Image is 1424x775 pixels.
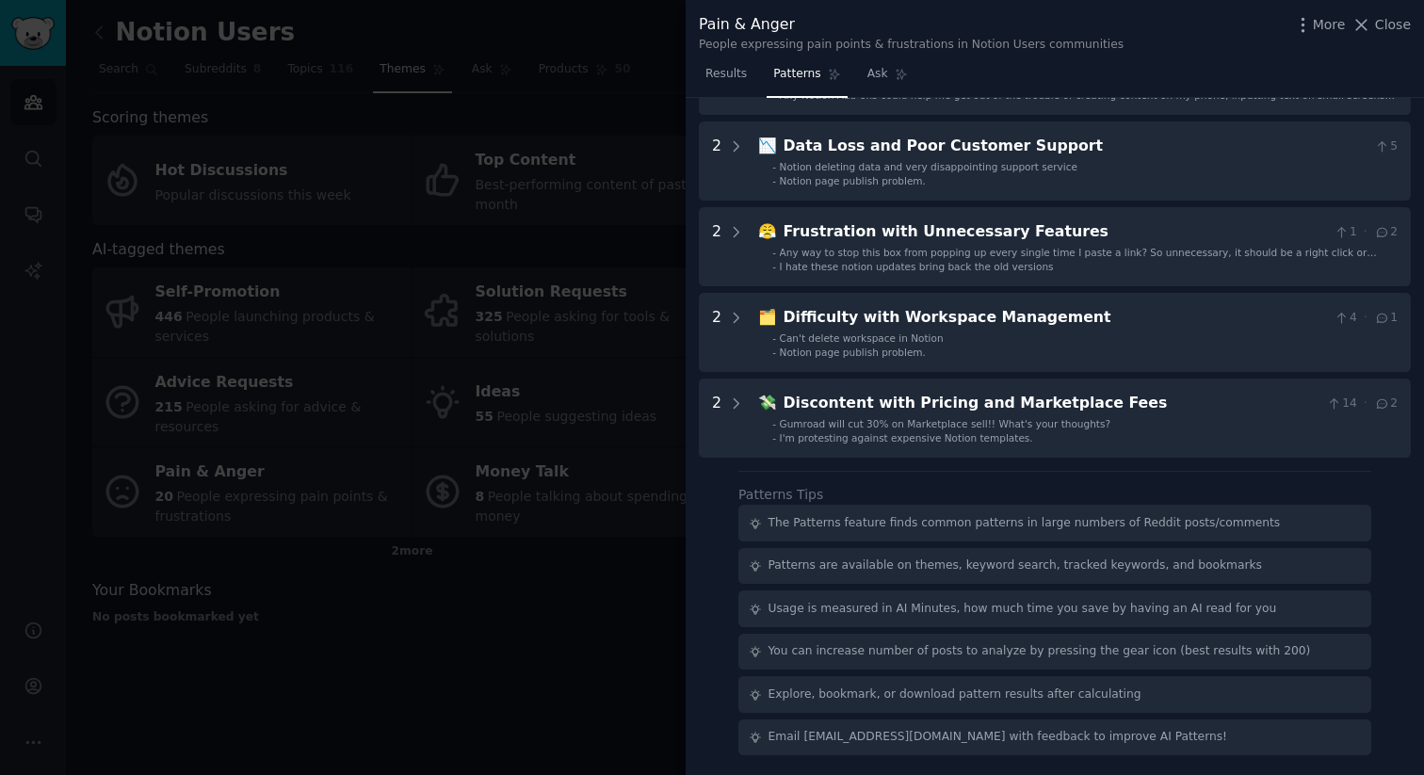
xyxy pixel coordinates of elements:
[780,247,1377,271] span: Any way to stop this box from popping up every single time I paste a link? So unnecessary, it sho...
[772,260,776,273] div: -
[699,37,1124,54] div: People expressing pain points & frustrations in Notion Users communities
[758,137,777,154] span: 📉
[769,729,1228,746] div: Email [EMAIL_ADDRESS][DOMAIN_NAME] with feedback to improve AI Patterns!
[1351,15,1411,35] button: Close
[712,306,721,359] div: 2
[780,347,926,358] span: Notion page publish problem.
[767,59,847,98] a: Patterns
[712,220,721,273] div: 2
[1293,15,1346,35] button: More
[738,487,823,502] label: Patterns Tips
[772,417,776,430] div: -
[1375,15,1411,35] span: Close
[780,161,1077,172] span: Notion deleting data and very disappointing support service
[784,220,1327,244] div: Frustration with Unnecessary Features
[780,432,1033,444] span: I'm protesting against expensive Notion templates.
[769,601,1277,618] div: Usage is measured in AI Minutes, how much time you save by having an AI read for you
[1334,310,1357,327] span: 4
[1364,310,1367,327] span: ·
[1374,310,1398,327] span: 1
[758,394,777,412] span: 💸
[772,174,776,187] div: -
[769,643,1311,660] div: You can increase number of posts to analyze by pressing the gear icon (best results with 200)
[699,13,1124,37] div: Pain & Anger
[1334,224,1357,241] span: 1
[1364,224,1367,241] span: ·
[705,66,747,83] span: Results
[772,331,776,345] div: -
[1374,396,1398,412] span: 2
[769,557,1262,574] div: Patterns are available on themes, keyword search, tracked keywords, and bookmarks
[1364,396,1367,412] span: ·
[772,246,776,259] div: -
[780,261,1054,272] span: I hate these notion updates bring back the old versions
[867,66,888,83] span: Ask
[1326,396,1357,412] span: 14
[758,308,777,326] span: 🗂️
[780,332,944,344] span: Can't delete workspace in Notion
[758,222,777,240] span: 😤
[1374,138,1398,155] span: 5
[772,431,776,444] div: -
[780,175,926,186] span: Notion page publish problem.
[772,346,776,359] div: -
[780,418,1110,429] span: Gumroad will cut 30% on Marketplace sell!! What's your thoughts?
[861,59,914,98] a: Ask
[773,66,820,83] span: Patterns
[784,135,1367,158] div: Data Loss and Poor Customer Support
[769,686,1141,703] div: Explore, bookmark, or download pattern results after calculating
[712,135,721,187] div: 2
[769,515,1281,532] div: The Patterns feature finds common patterns in large numbers of Reddit posts/comments
[1374,224,1398,241] span: 2
[712,392,721,444] div: 2
[784,306,1327,330] div: Difficulty with Workspace Management
[1313,15,1346,35] span: More
[772,160,776,173] div: -
[784,392,1319,415] div: Discontent with Pricing and Marketplace Fees
[699,59,753,98] a: Results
